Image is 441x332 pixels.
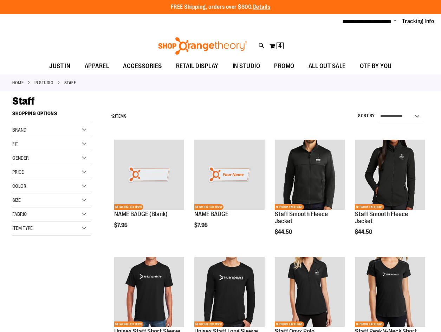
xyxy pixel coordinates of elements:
span: $44.50 [275,229,293,235]
a: Product image for Smooth Fleece JacketNETWORK EXCLUSIVE [275,140,345,211]
span: Fabric [12,211,27,217]
span: Gender [12,155,29,161]
span: Color [12,183,26,189]
a: Product image for Smooth Fleece JacketNETWORK EXCLUSIVE [355,140,425,211]
a: Product image for Unisex Long Sleeve T-ShirtNETWORK EXCLUSIVE [194,257,264,328]
span: NETWORK EXCLUSIVE [355,204,384,210]
img: Product image for Smooth Fleece Jacket [275,140,345,210]
span: NETWORK EXCLUSIVE [114,321,143,327]
a: Staff Smooth Fleece Jacket [275,211,328,225]
a: NAME BADGE (Blank)NETWORK EXCLUSIVE [114,140,184,211]
a: Staff Smooth Fleece Jacket [355,211,408,225]
a: Product image for Onyx PoloNETWORK EXCLUSIVE [275,257,345,328]
a: Product image for Peak V-Neck Short Sleeve TeeNETWORK EXCLUSIVE [355,257,425,328]
span: IN STUDIO [233,58,260,74]
span: Staff [12,95,35,107]
img: Product image for NAME BADGE [194,140,264,210]
div: product [111,136,188,246]
span: RETAIL DISPLAY [176,58,219,74]
strong: Shopping Options [12,107,91,123]
span: APPAREL [85,58,109,74]
div: product [351,136,428,253]
div: product [271,136,348,253]
span: 12 [111,114,115,119]
strong: Staff [64,80,76,86]
a: NAME BADGE [194,211,228,218]
span: OTF BY YOU [360,58,392,74]
span: NETWORK EXCLUSIVE [275,204,304,210]
span: NETWORK EXCLUSIVE [194,321,223,327]
label: Sort By [358,113,375,119]
img: Product image for Unisex Long Sleeve T-Shirt [194,257,264,327]
a: Home [12,80,24,86]
span: $7.95 [114,222,129,228]
span: $7.95 [194,222,209,228]
a: Details [253,4,271,10]
span: NETWORK EXCLUSIVE [355,321,384,327]
img: Product image for Unisex Short Sleeve T-Shirt [114,257,184,327]
img: Shop Orangetheory [157,37,248,55]
span: 4 [278,42,282,49]
img: NAME BADGE (Blank) [114,140,184,210]
span: Price [12,169,24,175]
h2: Items [111,111,127,122]
span: Brand [12,127,26,133]
a: IN STUDIO [34,80,54,86]
span: ACCESSORIES [123,58,162,74]
span: NETWORK EXCLUSIVE [275,321,304,327]
a: Tracking Info [402,18,434,25]
img: Product image for Smooth Fleece Jacket [355,140,425,210]
a: Product image for NAME BADGENETWORK EXCLUSIVE [194,140,264,211]
span: ALL OUT SALE [309,58,346,74]
span: JUST IN [49,58,71,74]
span: $44.50 [355,229,373,235]
img: Product image for Peak V-Neck Short Sleeve Tee [355,257,425,327]
span: Item Type [12,225,33,231]
img: Product image for Onyx Polo [275,257,345,327]
div: product [191,136,268,246]
span: NETWORK EXCLUSIVE [194,204,223,210]
span: Size [12,197,21,203]
span: PROMO [274,58,294,74]
button: Account menu [393,18,397,25]
span: NETWORK EXCLUSIVE [114,204,143,210]
p: FREE Shipping, orders over $600. [171,3,271,11]
a: Product image for Unisex Short Sleeve T-ShirtNETWORK EXCLUSIVE [114,257,184,328]
span: Fit [12,141,18,147]
a: NAME BADGE (Blank) [114,211,168,218]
